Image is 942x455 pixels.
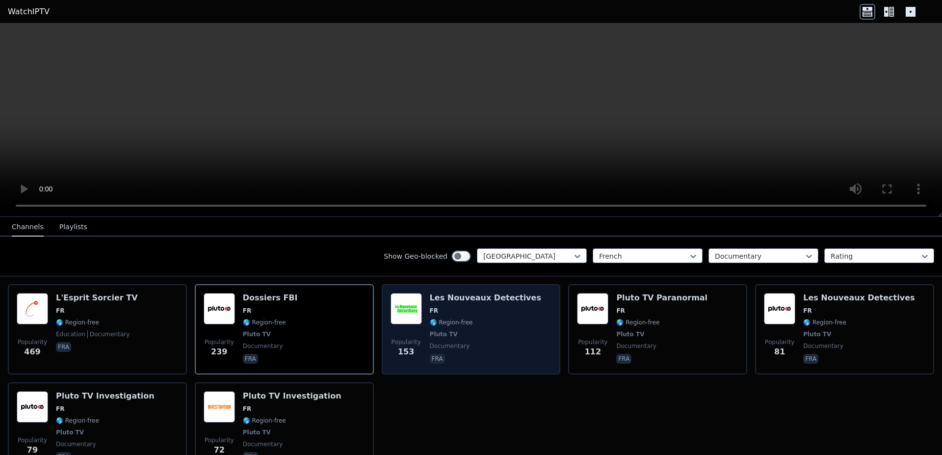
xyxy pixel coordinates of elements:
[17,293,48,324] img: L'Esprit Sorcier TV
[764,293,795,324] img: Les Nouveaux Detectives
[56,293,138,303] h6: L'Esprit Sorcier TV
[211,346,227,358] span: 239
[56,319,99,326] span: 🌎 Region-free
[616,330,644,338] span: Pluto TV
[430,293,541,303] h6: Les Nouveaux Detectives
[56,417,99,425] span: 🌎 Region-free
[243,319,286,326] span: 🌎 Region-free
[398,346,414,358] span: 153
[56,405,64,413] span: FR
[243,330,271,338] span: Pluto TV
[243,342,283,350] span: documentary
[616,319,659,326] span: 🌎 Region-free
[17,391,48,423] img: Pluto TV Investigation
[243,354,258,364] p: fra
[243,417,286,425] span: 🌎 Region-free
[616,342,656,350] span: documentary
[87,330,130,338] span: documentary
[8,6,50,18] a: WatchIPTV
[205,436,234,444] span: Popularity
[803,330,831,338] span: Pluto TV
[391,293,422,324] img: Les Nouveaux Detectives
[803,319,846,326] span: 🌎 Region-free
[803,354,818,364] p: fra
[24,346,40,358] span: 469
[392,338,421,346] span: Popularity
[205,338,234,346] span: Popularity
[243,405,251,413] span: FR
[56,391,155,401] h6: Pluto TV Investigation
[803,307,811,315] span: FR
[243,307,251,315] span: FR
[616,293,707,303] h6: Pluto TV Paranormal
[243,293,298,303] h6: Dossiers FBI
[577,293,608,324] img: Pluto TV Paranormal
[585,346,601,358] span: 112
[243,391,341,401] h6: Pluto TV Investigation
[12,218,44,237] button: Channels
[430,319,473,326] span: 🌎 Region-free
[616,354,631,364] p: fra
[430,354,445,364] p: fra
[384,251,447,261] label: Show Geo-blocked
[765,338,794,346] span: Popularity
[578,338,607,346] span: Popularity
[18,338,47,346] span: Popularity
[56,342,71,352] p: fra
[56,330,85,338] span: education
[243,428,271,436] span: Pluto TV
[430,307,438,315] span: FR
[803,293,915,303] h6: Les Nouveaux Detectives
[616,307,625,315] span: FR
[204,391,235,423] img: Pluto TV Investigation
[243,440,283,448] span: documentary
[59,218,87,237] button: Playlists
[774,346,785,358] span: 81
[803,342,843,350] span: documentary
[56,307,64,315] span: FR
[56,428,84,436] span: Pluto TV
[56,440,96,448] span: documentary
[430,342,470,350] span: documentary
[204,293,235,324] img: Dossiers FBI
[430,330,458,338] span: Pluto TV
[18,436,47,444] span: Popularity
